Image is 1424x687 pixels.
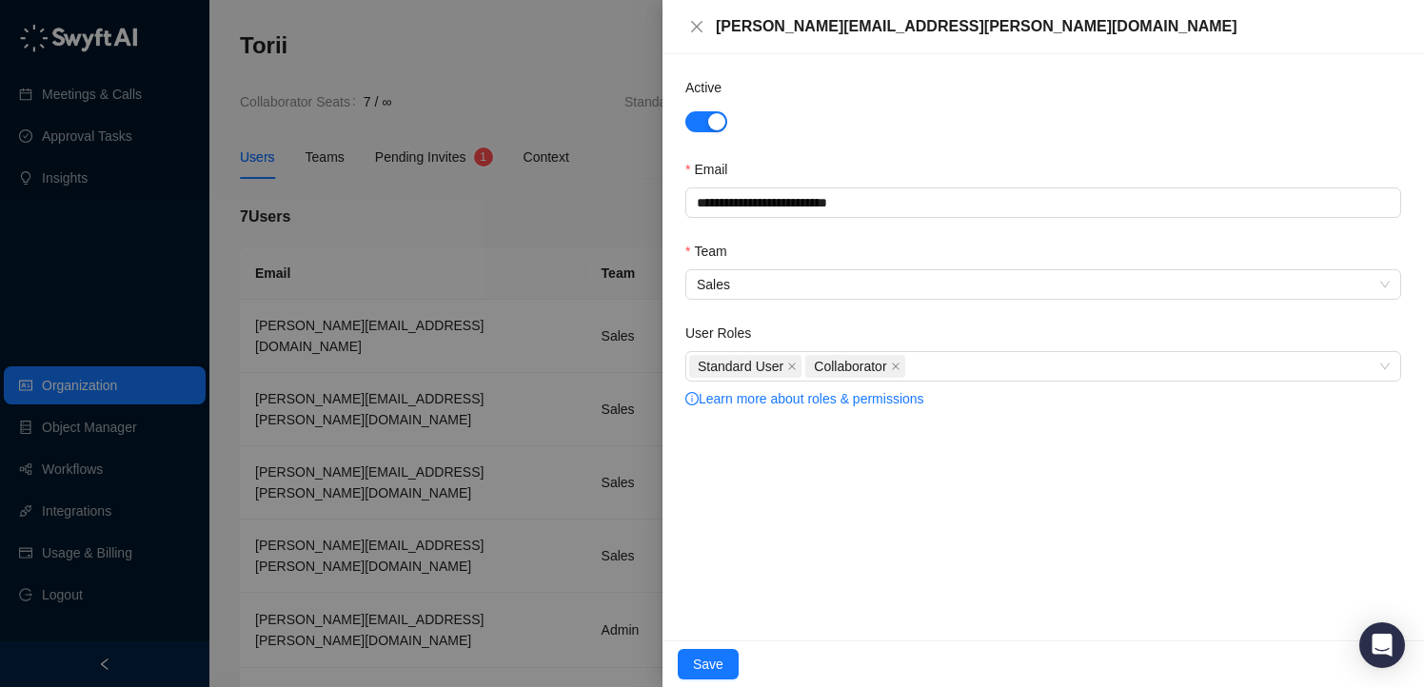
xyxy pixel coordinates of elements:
span: close [787,362,797,371]
span: Collaborator [814,356,886,377]
a: info-circleLearn more about roles & permissions [685,391,924,406]
span: close [891,362,900,371]
button: Active [685,111,727,132]
input: Email [685,187,1401,218]
label: User Roles [685,323,764,343]
span: Standard User [698,356,783,377]
label: Active [685,77,735,98]
div: Open Intercom Messenger [1359,622,1405,668]
span: Save [693,654,723,675]
label: Team [685,241,741,262]
span: Collaborator [805,355,904,378]
label: Email [685,159,741,180]
span: Standard User [689,355,801,378]
span: Sales [697,270,1390,299]
span: info-circle [685,392,699,405]
button: Save [678,649,739,679]
span: close [689,19,704,34]
button: Close [685,15,708,38]
div: [PERSON_NAME][EMAIL_ADDRESS][PERSON_NAME][DOMAIN_NAME] [716,15,1401,38]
